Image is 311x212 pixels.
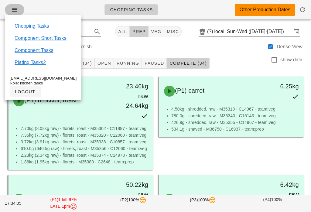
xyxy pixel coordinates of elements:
[70,58,94,69] button: All (34)
[116,61,139,66] span: Running
[144,61,164,66] span: Paused
[58,197,69,202] span: 1 left,
[120,81,148,111] div: 23.46kg raw 24.64kg
[21,132,148,138] li: 7.35kg (7.72kg raw) - florets, roast - M35320 - C12060 - team:veg
[167,58,209,69] button: Complete (34)
[110,7,153,12] span: Chopping Tasks
[72,61,92,66] span: All (34)
[142,58,167,69] button: Paused
[151,29,162,34] span: veg
[21,125,148,132] li: 7.70kg (8.08kg raw) - florets, roast - M35302 - C11887 - team:veg
[171,106,299,112] li: 4.50kg - shredded, raw - M35319 - C14967 - team:veg
[175,87,204,94] span: (P1) carrot
[120,180,148,209] div: 50.22kg raw 63.28kg
[21,138,148,145] li: 3.72kg (3.91kg raw) - florets, roast - M35338 - C10857 - team:veg
[149,26,164,37] button: veg
[21,159,148,165] li: 1.86kg (1.95kg raw) - florets - M35380 - C2648 - team:prep
[171,119,299,126] li: 426.9g - shredded, raw - M35355 - C14967 - team:veg
[171,112,299,119] li: 780.0g - shredded, raw - M35340 - C15143 - team:veg
[271,81,299,91] div: 6.25kg
[277,44,302,50] label: Dense View
[271,180,299,209] div: 6.42kg raw 7.39kg
[4,199,29,208] div: 17:34:05
[15,22,49,30] a: Chopping Tasks
[104,4,158,15] a: Chopping Tasks
[99,195,168,211] div: (P2) 100%
[132,29,145,34] span: prep
[168,195,238,211] div: (P3) 100%
[207,29,214,35] div: (?)
[166,29,179,34] span: misc
[15,89,35,94] span: logout
[21,145,148,152] li: 610.0g (640.5g raw) - florets, roast - M35356 - C12060 - team:veg
[130,26,148,37] button: prep
[115,26,130,37] button: All
[114,58,142,69] button: Running
[171,126,299,132] li: 534.1g - shaved - M36750 - C16937 - team:prep
[95,58,114,69] button: Open
[97,61,111,66] span: Open
[118,29,127,34] span: All
[240,6,290,13] div: Other Production Dates
[15,59,46,66] a: Plating Tasks2
[10,86,40,97] button: logout
[10,76,77,81] div: [EMAIL_ADDRESS][DOMAIN_NAME]
[24,97,77,104] span: (P1) broccoli, roast
[10,81,77,86] div: Role: kitchen tasks
[30,203,97,210] div: LATE 1pm
[21,152,148,159] li: 2.23kg (2.34kg raw) - florets, roast - M35374 - C14978 - team:veg
[280,57,302,63] label: show data
[164,26,182,37] button: misc
[15,35,66,42] a: Component Short Tasks
[169,61,207,66] span: Complete (34)
[15,47,53,54] a: Component Tasks
[29,195,98,211] div: (P1) 97%
[238,195,307,211] div: (P4) 100%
